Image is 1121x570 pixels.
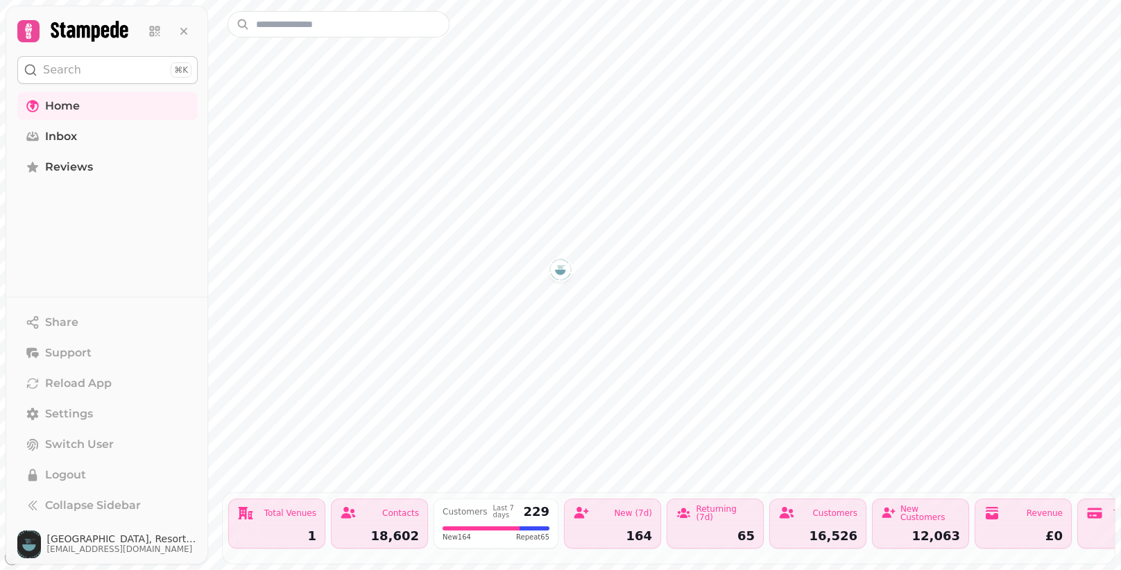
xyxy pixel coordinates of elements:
[382,509,419,517] div: Contacts
[17,461,198,489] button: Logout
[45,159,93,175] span: Reviews
[17,339,198,367] button: Support
[45,497,141,514] span: Collapse Sidebar
[812,509,857,517] div: Customers
[264,509,316,517] div: Total Venues
[516,532,549,542] span: Repeat 65
[45,467,86,483] span: Logout
[17,431,198,458] button: Switch User
[46,534,198,544] span: [GEOGRAPHIC_DATA], Resorts World
[17,56,198,84] button: Search⌘K
[45,98,80,114] span: Home
[549,259,572,281] button: Vietnamese Street Kitchen, Resorts World
[340,530,419,542] div: 18,602
[17,153,198,181] a: Reviews
[45,314,78,331] span: Share
[676,530,755,542] div: 65
[17,92,198,120] a: Home
[443,532,471,542] span: New 164
[45,375,112,392] span: Reload App
[443,508,488,516] div: Customers
[778,530,857,542] div: 16,526
[614,509,652,517] div: New (7d)
[45,128,77,145] span: Inbox
[17,530,198,558] button: User avatar[GEOGRAPHIC_DATA], Resorts World[EMAIL_ADDRESS][DOMAIN_NAME]
[523,506,549,518] div: 229
[43,62,81,78] p: Search
[696,505,755,521] div: Returning (7d)
[1027,509,1063,517] div: Revenue
[17,370,198,397] button: Reload App
[573,530,652,542] div: 164
[46,544,198,555] span: [EMAIL_ADDRESS][DOMAIN_NAME]
[45,406,93,422] span: Settings
[493,505,518,519] div: Last 7 days
[237,530,316,542] div: 1
[171,62,191,78] div: ⌘K
[984,530,1063,542] div: £0
[900,505,960,521] div: New Customers
[881,530,960,542] div: 12,063
[45,436,114,453] span: Switch User
[17,492,198,519] button: Collapse Sidebar
[17,309,198,336] button: Share
[17,530,41,558] img: User avatar
[549,259,572,285] div: Map marker
[17,123,198,150] a: Inbox
[45,345,92,361] span: Support
[17,400,198,428] a: Settings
